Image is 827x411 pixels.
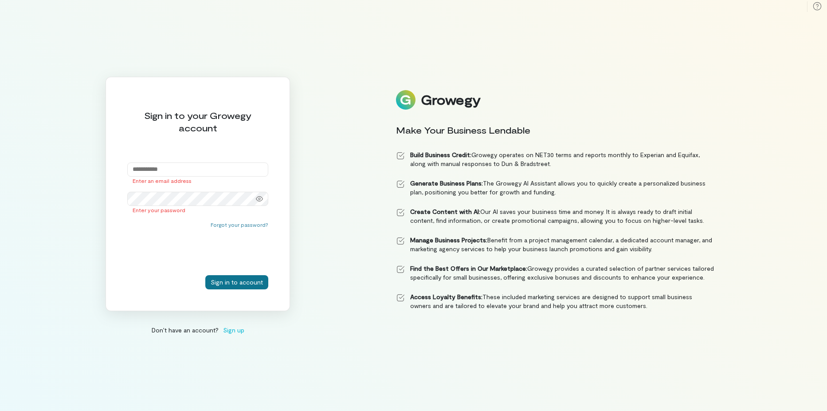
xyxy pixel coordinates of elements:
[410,265,527,272] strong: Find the Best Offers in Our Marketplace:
[396,236,714,253] li: Benefit from a project management calendar, a dedicated account manager, and marketing agency ser...
[410,151,471,158] strong: Build Business Credit:
[410,179,483,187] strong: Generate Business Plans:
[396,124,714,136] div: Make Your Business Lendable
[205,275,268,289] button: Sign in to account
[410,293,482,300] strong: Access Loyalty Benefits:
[396,179,714,197] li: The Growegy AI Assistant allows you to quickly create a personalized business plan, positioning y...
[106,325,290,335] div: Don’t have an account?
[127,177,268,185] div: Enter an email address
[410,208,480,215] strong: Create Content with AI:
[396,90,415,110] img: Logo
[211,221,268,228] button: Forgot your password?
[127,109,268,134] div: Sign in to your Growegy account
[127,206,268,214] div: Enter your password
[396,264,714,282] li: Growegy provides a curated selection of partner services tailored specifically for small business...
[396,150,714,168] li: Growegy operates on NET30 terms and reports monthly to Experian and Equifax, along with manual re...
[223,325,244,335] span: Sign up
[410,236,487,244] strong: Manage Business Projects:
[396,207,714,225] li: Our AI saves your business time and money. It is always ready to draft initial content, find info...
[421,92,480,107] div: Growegy
[396,292,714,310] li: These included marketing services are designed to support small business owners and are tailored ...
